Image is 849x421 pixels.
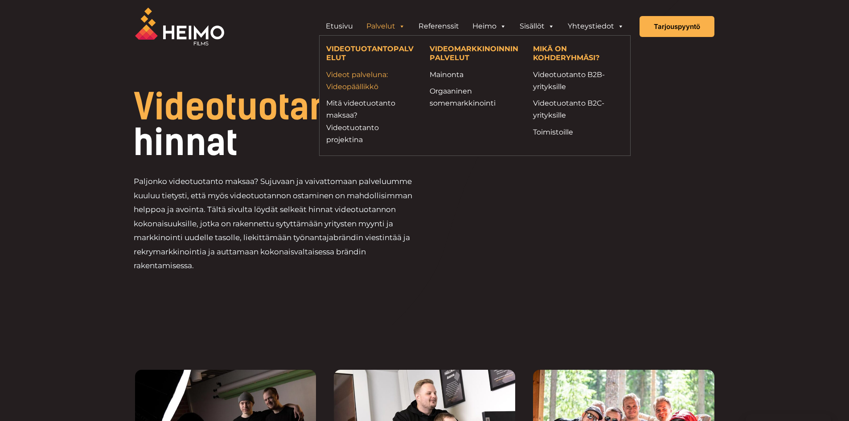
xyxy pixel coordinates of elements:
a: Mitä videotuotanto maksaa?Videotuotanto projektina [326,97,416,146]
a: Toimistoille [533,126,623,138]
a: Orgaaninen somemarkkinointi [430,85,520,109]
a: Yhteystiedot [561,17,631,35]
a: Palvelut [360,17,412,35]
a: Sisällöt [513,17,561,35]
a: Mainonta [430,69,520,81]
a: Referenssit [412,17,466,35]
a: Etusivu [319,17,360,35]
a: Videotuotanto B2B-yrityksille [533,69,623,93]
a: Heimo [466,17,513,35]
span: Videotuotannon [134,86,393,128]
img: Heimo Filmsin logo [135,8,224,45]
a: Tarjouspyyntö [640,16,714,37]
a: Videotuotanto B2C-yrityksille [533,97,623,121]
aside: Header Widget 1 [315,17,635,35]
h1: hinnat [134,89,485,160]
a: Videot palveluna: Videopäällikkö [326,69,416,93]
p: Paljonko videotuotanto maksaa? Sujuvaan ja vaivattomaan palveluumme kuuluu tietysti, että myös vi... [134,175,425,273]
h4: VIDEOMARKKINOINNIN PALVELUT [430,45,520,64]
h4: VIDEOTUOTANTOPALVELUT [326,45,416,64]
h4: MIKÄ ON KOHDERYHMÄSI? [533,45,623,64]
